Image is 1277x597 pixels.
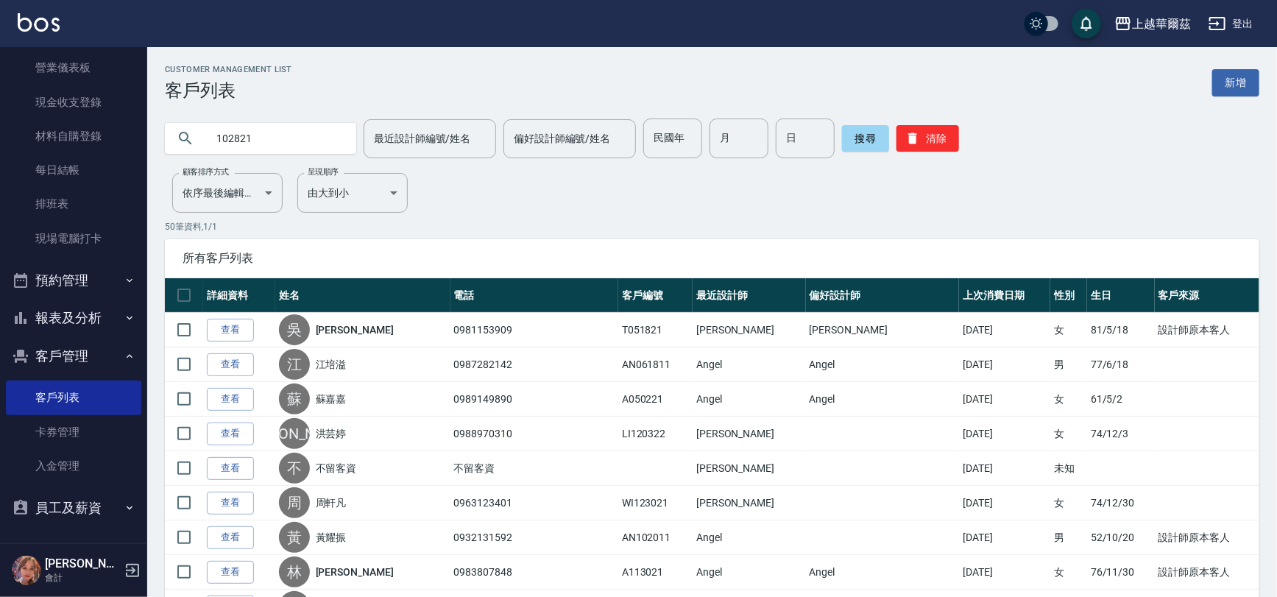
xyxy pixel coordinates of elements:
button: 清除 [896,125,959,152]
a: 查看 [207,492,254,515]
th: 生日 [1087,278,1155,313]
td: [DATE] [959,347,1050,382]
td: 設計師原本客人 [1155,520,1259,555]
a: 查看 [207,319,254,342]
a: 卡券管理 [6,415,141,449]
p: 會計 [45,571,120,584]
td: [DATE] [959,313,1050,347]
th: 姓名 [275,278,450,313]
td: A050221 [618,382,693,417]
td: 男 [1050,347,1087,382]
td: Angel [806,347,960,382]
button: 客戶管理 [6,337,141,375]
td: LI120322 [618,417,693,451]
a: 查看 [207,423,254,445]
td: [PERSON_NAME] [693,486,806,520]
img: Logo [18,13,60,32]
h3: 客戶列表 [165,80,292,101]
a: 查看 [207,561,254,584]
a: 不留客資 [316,461,357,476]
th: 客戶編號 [618,278,693,313]
div: 周 [279,487,310,518]
td: [DATE] [959,486,1050,520]
td: [PERSON_NAME] [693,451,806,486]
button: 員工及薪資 [6,489,141,527]
td: 女 [1050,382,1087,417]
a: 客戶列表 [6,381,141,414]
a: [PERSON_NAME] [316,322,394,337]
td: 74/12/30 [1087,486,1155,520]
th: 上次消費日期 [959,278,1050,313]
td: 0983807848 [450,555,618,590]
div: 蘇 [279,384,310,414]
th: 客戶來源 [1155,278,1259,313]
button: 報表及分析 [6,299,141,337]
td: 女 [1050,417,1087,451]
a: 現場電腦打卡 [6,222,141,255]
a: 新增 [1212,69,1259,96]
td: 0981153909 [450,313,618,347]
td: [DATE] [959,417,1050,451]
td: Angel [806,382,960,417]
td: 未知 [1050,451,1087,486]
td: 設計師原本客人 [1155,555,1259,590]
input: 搜尋關鍵字 [206,119,344,158]
td: 0989149890 [450,382,618,417]
td: 61/5/2 [1087,382,1155,417]
a: 現金收支登錄 [6,85,141,119]
td: 男 [1050,520,1087,555]
td: T051821 [618,313,693,347]
a: 查看 [207,526,254,549]
td: 77/6/18 [1087,347,1155,382]
h5: [PERSON_NAME] [45,557,120,571]
td: 不留客資 [450,451,618,486]
td: 0987282142 [450,347,618,382]
td: A113021 [618,555,693,590]
div: 不 [279,453,310,484]
td: AN061811 [618,347,693,382]
th: 最近設計師 [693,278,806,313]
div: [PERSON_NAME] [279,418,310,449]
div: 吳 [279,314,310,345]
a: 查看 [207,457,254,480]
td: Angel [693,382,806,417]
th: 性別 [1050,278,1087,313]
td: WI123021 [618,486,693,520]
label: 顧客排序方式 [183,166,229,177]
td: [PERSON_NAME] [806,313,960,347]
label: 呈現順序 [308,166,339,177]
a: 排班表 [6,187,141,221]
span: 所有客戶列表 [183,251,1242,266]
td: 0963123401 [450,486,618,520]
td: 81/5/18 [1087,313,1155,347]
td: [DATE] [959,451,1050,486]
td: 76/11/30 [1087,555,1155,590]
div: 黃 [279,522,310,553]
a: 黃耀振 [316,530,347,545]
td: [DATE] [959,520,1050,555]
td: [DATE] [959,555,1050,590]
td: Angel [693,520,806,555]
th: 電話 [450,278,618,313]
th: 偏好設計師 [806,278,960,313]
a: 查看 [207,388,254,411]
td: 女 [1050,555,1087,590]
a: 營業儀表板 [6,51,141,85]
button: 登出 [1203,10,1259,38]
a: 查看 [207,353,254,376]
td: AN102011 [618,520,693,555]
div: 由大到小 [297,173,408,213]
td: 女 [1050,486,1087,520]
td: [PERSON_NAME] [693,313,806,347]
td: 0988970310 [450,417,618,451]
a: 江培溢 [316,357,347,372]
button: 搜尋 [842,125,889,152]
div: 上越華爾茲 [1132,15,1191,33]
td: Angel [806,555,960,590]
a: 入金管理 [6,449,141,483]
a: 洪芸婷 [316,426,347,441]
div: 依序最後編輯時間 [172,173,283,213]
a: 蘇嘉嘉 [316,392,347,406]
button: 預約管理 [6,261,141,300]
td: [PERSON_NAME] [693,417,806,451]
